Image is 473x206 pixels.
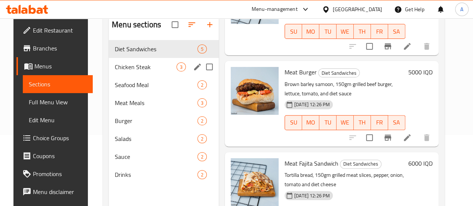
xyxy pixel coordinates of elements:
span: Menu disclaimer [33,187,86,196]
span: Choice Groups [33,133,86,142]
p: Tortilla bread, 150gm grilled meat slices, pepper, onion, tomato and diet cheese [285,170,405,189]
div: Diet Sandwiches5 [109,40,219,58]
a: Choice Groups [16,129,92,147]
button: edit [192,61,203,73]
span: 2 [198,117,206,124]
span: Chicken Steak [115,62,176,71]
h6: 5000 IQD [408,67,433,77]
div: items [197,98,207,107]
nav: Menu sections [109,37,219,187]
span: Coupons [33,151,86,160]
span: 3 [177,64,185,71]
div: Diet Sandwiches [340,160,381,169]
button: delete [418,129,436,147]
span: Menus [34,62,86,71]
span: Select to update [362,39,377,54]
div: Menu-management [252,5,298,14]
img: Meat Burger [231,67,279,115]
span: 5 [198,46,206,53]
button: MO [302,115,319,130]
span: Meat Meals [115,98,197,107]
span: Select to update [362,130,377,145]
span: Sauce [115,152,197,161]
div: items [197,80,207,89]
a: Menu disclaimer [16,183,92,201]
button: SU [285,24,302,39]
a: Sections [23,75,92,93]
div: Drinks2 [109,166,219,184]
div: items [197,44,207,53]
div: items [197,170,207,179]
span: MO [305,117,316,128]
span: Select all sections [167,17,183,33]
span: Full Menu View [29,98,86,107]
img: Meat Fajita Sandwich [231,158,279,206]
div: Sauce2 [109,148,219,166]
div: [GEOGRAPHIC_DATA] [333,5,382,13]
span: FR [374,26,385,37]
div: Chicken Steak3edit [109,58,219,76]
span: WE [340,26,351,37]
span: Diet Sandwiches [340,160,381,168]
button: Branch-specific-item [379,129,397,147]
div: Meat Meals3 [109,94,219,112]
span: WE [340,117,351,128]
span: Sort sections [183,16,201,34]
span: Sections [29,80,86,89]
button: TU [319,115,337,130]
span: 2 [198,135,206,142]
button: SA [388,24,405,39]
span: Diet Sandwiches [319,69,359,77]
span: Branches [33,44,86,53]
span: TH [357,117,368,128]
span: TH [357,26,368,37]
span: 2 [198,171,206,178]
span: Edit Menu [29,116,86,124]
span: TU [322,26,334,37]
div: items [197,152,207,161]
span: Edit Restaurant [33,26,86,35]
div: Diet Sandwiches [318,68,360,77]
span: Salads [115,134,197,143]
span: Meat Fajita Sandwich [285,158,338,169]
a: Branches [16,39,92,57]
span: SU [288,26,299,37]
a: Coupons [16,147,92,165]
span: Promotions [33,169,86,178]
button: FR [371,115,388,130]
button: FR [371,24,388,39]
span: SA [391,26,402,37]
button: TU [319,24,337,39]
span: SA [391,117,402,128]
a: Promotions [16,165,92,183]
span: Diet Sandwiches [115,44,197,53]
span: Seafood Meal [115,80,197,89]
div: Seafood Meal2 [109,76,219,94]
button: SA [388,115,405,130]
button: Add section [201,16,219,34]
span: FR [374,117,385,128]
button: Branch-specific-item [379,37,397,55]
span: SU [288,117,299,128]
button: MO [302,24,319,39]
span: TU [322,117,334,128]
span: Drinks [115,170,197,179]
div: items [197,116,207,125]
span: A [460,5,463,13]
span: 2 [198,82,206,89]
span: Meat Burger [285,67,317,78]
button: SU [285,115,302,130]
p: Brown barley samoon, 150gm grilled beef burger, lettuce, tomato, and diet sauce [285,80,405,98]
a: Full Menu View [23,93,92,111]
span: [DATE] 12:26 PM [291,101,333,108]
a: Edit menu item [403,42,412,51]
button: TH [354,115,371,130]
h2: Menu sections [112,19,161,30]
a: Menus [16,57,92,75]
